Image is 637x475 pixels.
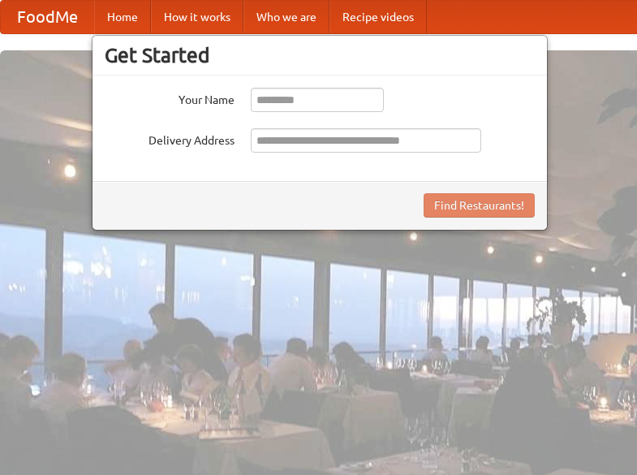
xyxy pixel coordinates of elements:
[1,1,94,33] a: FoodMe
[105,88,235,108] label: Your Name
[94,1,151,33] a: Home
[329,1,427,33] a: Recipe videos
[243,1,329,33] a: Who we are
[105,128,235,149] label: Delivery Address
[105,43,535,67] h3: Get Started
[151,1,243,33] a: How it works
[424,193,535,218] button: Find Restaurants!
